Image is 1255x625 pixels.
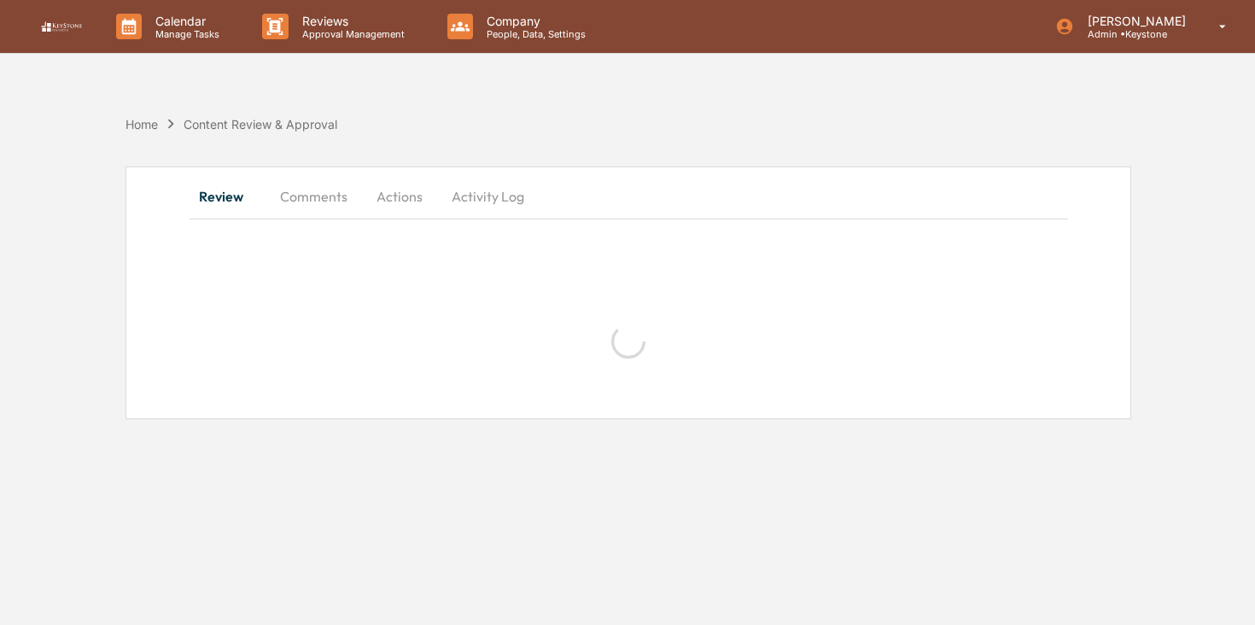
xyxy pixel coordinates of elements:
button: Comments [266,176,361,217]
p: People, Data, Settings [473,28,594,40]
p: Reviews [289,14,413,28]
p: [PERSON_NAME] [1074,14,1194,28]
p: Admin • Keystone [1074,28,1194,40]
div: Content Review & Approval [184,117,337,131]
p: Approval Management [289,28,413,40]
img: logo [41,21,82,32]
p: Calendar [142,14,228,28]
p: Manage Tasks [142,28,228,40]
button: Actions [361,176,438,217]
button: Activity Log [438,176,538,217]
div: Home [125,117,158,131]
button: Review [190,176,266,217]
p: Company [473,14,594,28]
div: secondary tabs example [190,176,1068,217]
